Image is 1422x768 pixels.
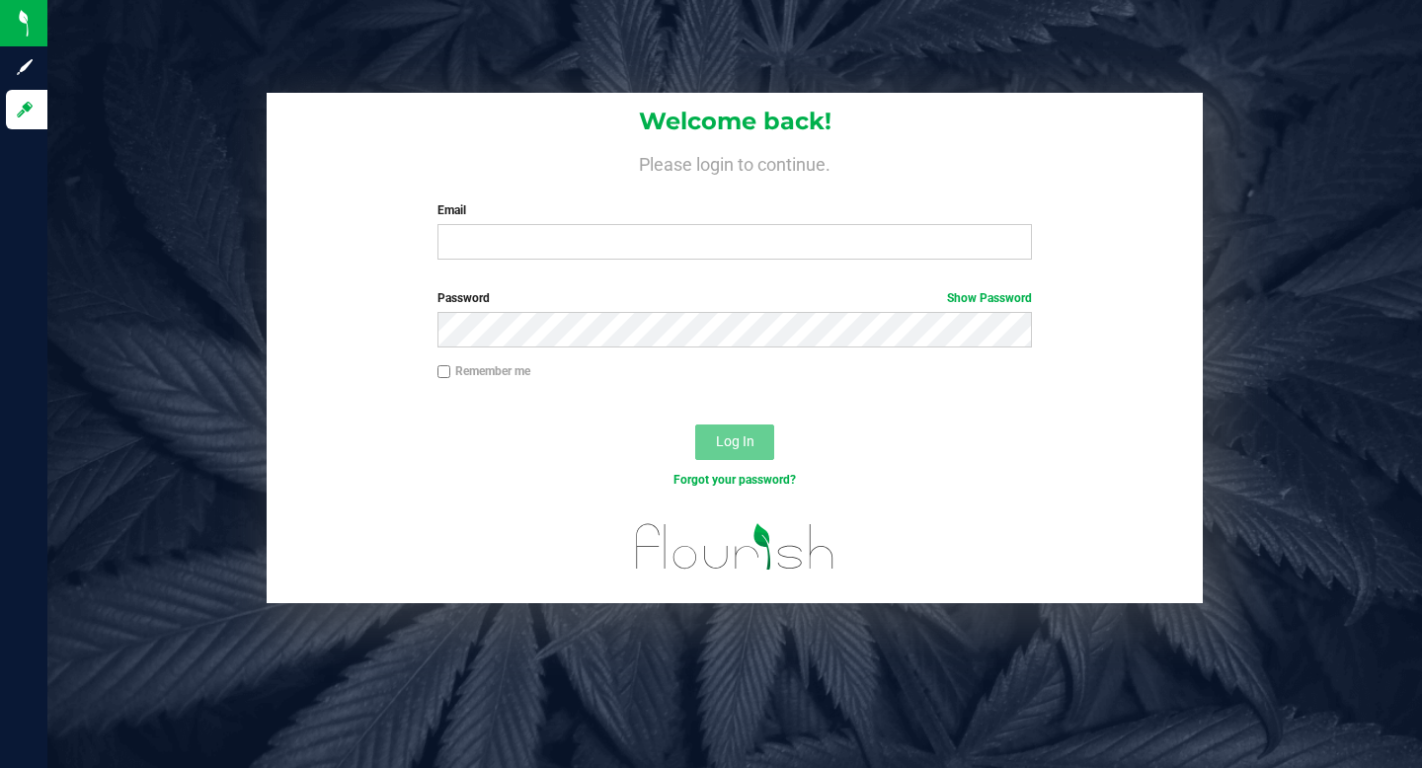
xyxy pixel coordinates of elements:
label: Email [437,201,1032,219]
span: Password [437,291,490,305]
inline-svg: Log in [15,100,35,119]
h1: Welcome back! [267,109,1203,134]
label: Remember me [437,362,530,380]
input: Remember me [437,365,451,379]
h4: Please login to continue. [267,150,1203,174]
img: flourish_logo.svg [618,509,852,584]
a: Show Password [947,291,1032,305]
span: Log In [716,433,754,449]
button: Log In [695,424,774,460]
inline-svg: Sign up [15,57,35,77]
a: Forgot your password? [673,473,796,487]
